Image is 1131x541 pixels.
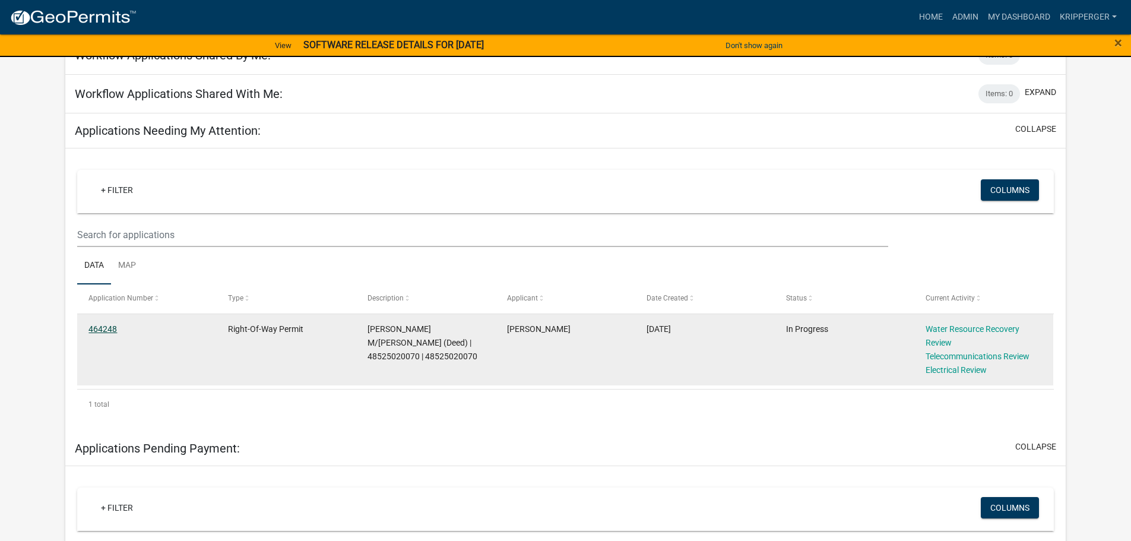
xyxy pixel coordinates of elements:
[228,294,243,302] span: Type
[983,6,1055,29] a: My Dashboard
[721,36,787,55] button: Don't show again
[1015,123,1056,135] button: collapse
[635,284,775,313] datatable-header-cell: Date Created
[926,294,975,302] span: Current Activity
[1015,441,1056,453] button: collapse
[647,294,688,302] span: Date Created
[368,324,477,361] span: REETZ, MORGAN M/SHARADAN (Deed) | 48525020070 | 48525020070
[507,294,538,302] span: Applicant
[1055,6,1122,29] a: kripperger
[914,284,1053,313] datatable-header-cell: Current Activity
[981,179,1039,201] button: Columns
[496,284,635,313] datatable-header-cell: Applicant
[65,148,1066,431] div: collapse
[507,324,571,334] span: Tyler Perkins
[91,179,142,201] a: + Filter
[88,324,117,334] a: 464248
[926,324,1019,347] a: Water Resource Recovery Review
[368,294,404,302] span: Description
[786,324,828,334] span: In Progress
[356,284,496,313] datatable-header-cell: Description
[926,352,1029,361] a: Telecommunications Review
[217,284,356,313] datatable-header-cell: Type
[91,497,142,518] a: + Filter
[926,365,987,375] a: Electrical Review
[1114,36,1122,50] button: Close
[981,497,1039,518] button: Columns
[1025,86,1056,99] button: expand
[774,284,914,313] datatable-header-cell: Status
[77,223,888,247] input: Search for applications
[914,6,948,29] a: Home
[88,294,153,302] span: Application Number
[303,39,484,50] strong: SOFTWARE RELEASE DETAILS FOR [DATE]
[647,324,671,334] span: 08/15/2025
[77,284,217,313] datatable-header-cell: Application Number
[978,84,1020,103] div: Items: 0
[77,390,1054,419] div: 1 total
[75,124,261,138] h5: Applications Needing My Attention:
[75,441,240,455] h5: Applications Pending Payment:
[1114,34,1122,51] span: ×
[786,294,807,302] span: Status
[228,324,303,334] span: Right-Of-Way Permit
[75,87,283,101] h5: Workflow Applications Shared With Me:
[948,6,983,29] a: Admin
[111,247,143,285] a: Map
[270,36,296,55] a: View
[77,247,111,285] a: Data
